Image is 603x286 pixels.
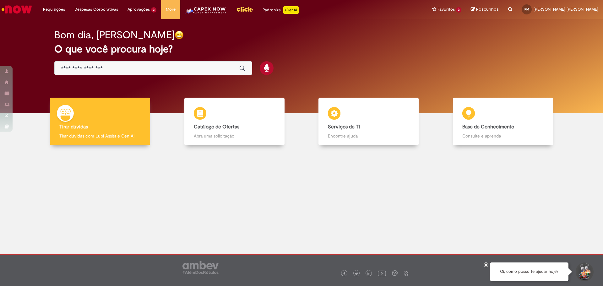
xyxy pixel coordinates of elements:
p: Encontre ajuda [328,133,409,139]
b: Serviços de TI [328,124,360,130]
span: [PERSON_NAME] [PERSON_NAME] [534,7,598,12]
b: Tirar dúvidas [59,124,88,130]
img: ServiceNow [1,3,33,16]
span: Requisições [43,6,65,13]
img: CapexLogo5.png [185,6,227,19]
div: Oi, como posso te ajudar hoje? [490,262,568,281]
p: +GenAi [283,6,299,14]
img: logo_footer_twitter.png [355,272,358,275]
img: logo_footer_youtube.png [378,269,386,277]
a: Base de Conhecimento Consulte e aprenda [436,98,570,146]
p: Tirar dúvidas com Lupi Assist e Gen Ai [59,133,141,139]
span: Despesas Corporativas [74,6,118,13]
b: Catálogo de Ofertas [194,124,239,130]
span: Aprovações [128,6,150,13]
span: Rascunhos [476,6,499,12]
img: click_logo_yellow_360x200.png [236,4,253,14]
h2: O que você procura hoje? [54,44,549,55]
img: logo_footer_linkedin.png [367,272,371,276]
img: logo_footer_workplace.png [392,270,398,276]
a: Serviços de TI Encontre ajuda [301,98,436,146]
button: Iniciar Conversa de Suporte [575,262,594,281]
a: Rascunhos [471,7,499,13]
span: Favoritos [437,6,455,13]
span: 3 [151,7,156,13]
img: happy-face.png [175,30,184,40]
a: Tirar dúvidas Tirar dúvidas com Lupi Assist e Gen Ai [33,98,167,146]
div: Padroniza [263,6,299,14]
img: logo_footer_facebook.png [343,272,346,275]
img: logo_footer_naosei.png [404,270,409,276]
span: RM [524,7,529,11]
span: More [166,6,176,13]
h2: Bom dia, [PERSON_NAME] [54,30,175,40]
a: Catálogo de Ofertas Abra uma solicitação [167,98,302,146]
p: Abra uma solicitação [194,133,275,139]
span: 2 [456,7,461,13]
p: Consulte e aprenda [462,133,544,139]
b: Base de Conhecimento [462,124,514,130]
img: logo_footer_ambev_rotulo_gray.png [182,261,219,274]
